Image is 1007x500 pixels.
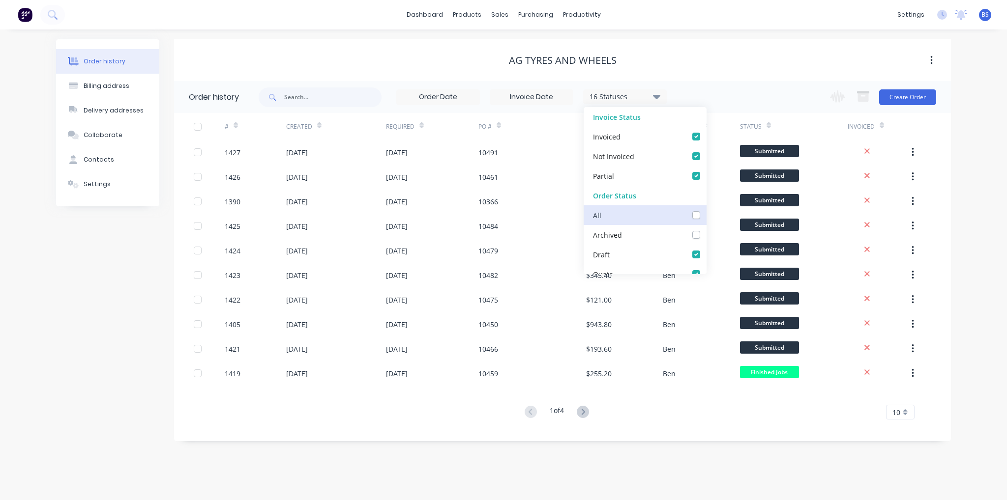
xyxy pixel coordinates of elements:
div: [DATE] [286,172,308,182]
div: [DATE] [286,147,308,158]
div: [DATE] [286,319,308,330]
div: [DATE] [286,295,308,305]
span: Submitted [740,341,799,354]
div: [DATE] [386,368,408,379]
button: Create Order [879,89,936,105]
div: [DATE] [386,172,408,182]
button: Settings [56,172,159,196]
div: [DATE] [386,196,408,207]
div: Created [286,122,312,131]
div: PO # [478,122,492,131]
div: [DATE] [386,147,408,158]
div: PO # [478,113,586,140]
a: dashboard [402,7,448,22]
div: settings [892,7,929,22]
input: Invoice Date [490,90,573,105]
div: $121.00 [586,295,612,305]
div: 1390 [225,196,240,207]
div: # [225,113,286,140]
div: [DATE] [286,270,308,280]
div: 10366 [478,196,498,207]
div: [DATE] [386,221,408,231]
input: Order Date [397,90,479,105]
div: Partial [593,170,614,181]
div: $943.80 [586,319,612,330]
div: 10475 [478,295,498,305]
div: All [593,210,601,220]
div: 1426 [225,172,240,182]
div: 10482 [478,270,498,280]
div: Ben [663,344,676,354]
div: Quote [593,269,613,279]
button: Collaborate [56,123,159,147]
div: Status [740,113,848,140]
div: Ben [663,295,676,305]
span: Submitted [740,292,799,305]
div: 10479 [478,246,498,256]
div: AG Tyres and Wheels [509,55,617,66]
div: 10450 [478,319,498,330]
button: Order history [56,49,159,74]
span: Submitted [740,194,799,206]
div: 10459 [478,368,498,379]
div: [DATE] [286,196,308,207]
div: $345.40 [586,270,612,280]
div: [DATE] [386,270,408,280]
div: [DATE] [286,246,308,256]
span: Submitted [740,317,799,329]
button: Delivery addresses [56,98,159,123]
div: 10484 [478,221,498,231]
div: Status [740,122,762,131]
div: Billing address [84,82,129,90]
div: Ben [663,270,676,280]
div: sales [486,7,513,22]
div: Ben [663,319,676,330]
div: Not Invoiced [593,151,634,161]
div: productivity [558,7,606,22]
div: Archived [593,229,622,240]
div: Delivery addresses [84,106,144,115]
div: Collaborate [84,131,122,139]
div: 1427 [225,147,240,158]
div: [DATE] [386,319,408,330]
div: Contacts [84,155,114,164]
div: 1425 [225,221,240,231]
button: Billing address [56,74,159,98]
div: Required [386,113,478,140]
div: Order history [84,57,125,66]
span: Submitted [740,169,799,182]
div: 16 Statuses [584,91,666,102]
div: 1405 [225,319,240,330]
div: Order Status [584,186,707,205]
button: Contacts [56,147,159,172]
span: Submitted [740,243,799,255]
div: 1421 [225,344,240,354]
div: Ben [663,368,676,379]
span: Submitted [740,268,799,280]
div: [DATE] [386,246,408,256]
div: 1 of 4 [550,405,564,419]
div: 10491 [478,147,498,158]
div: Invoice Status [584,107,707,127]
div: Order history [189,91,239,103]
div: Invoiced [593,131,621,141]
div: 1419 [225,368,240,379]
div: 10466 [478,344,498,354]
div: Settings [84,180,111,189]
img: Factory [18,7,32,22]
div: 1424 [225,246,240,256]
div: 1423 [225,270,240,280]
div: 1422 [225,295,240,305]
div: $193.60 [586,344,612,354]
span: Submitted [740,145,799,157]
span: Submitted [740,219,799,231]
div: Draft [593,249,610,259]
div: Required [386,122,415,131]
div: $255.20 [586,368,612,379]
div: products [448,7,486,22]
span: 10 [892,407,900,417]
div: # [225,122,229,131]
div: Created [286,113,386,140]
div: Invoiced [848,122,875,131]
div: Invoiced [848,113,909,140]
